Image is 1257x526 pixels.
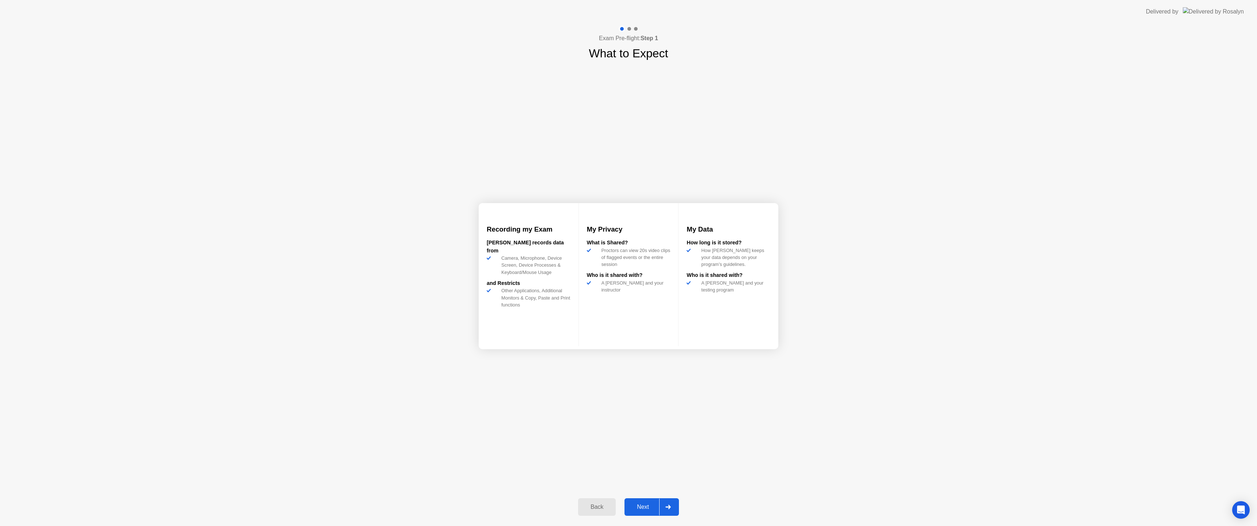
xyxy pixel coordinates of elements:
[687,239,770,247] div: How long is it stored?
[587,271,671,279] div: Who is it shared with?
[587,239,671,247] div: What is Shared?
[599,34,658,43] h4: Exam Pre-flight:
[599,279,671,293] div: A [PERSON_NAME] and your instructor
[1232,501,1250,519] div: Open Intercom Messenger
[1183,7,1244,16] img: Delivered by Rosalyn
[641,35,658,41] b: Step 1
[580,504,614,510] div: Back
[589,45,668,62] h1: What to Expect
[687,271,770,279] div: Who is it shared with?
[687,224,770,235] h3: My Data
[624,498,679,516] button: Next
[578,498,616,516] button: Back
[498,255,570,276] div: Camera, Microphone, Device Screen, Device Processes & Keyboard/Mouse Usage
[498,287,570,308] div: Other Applications, Additional Monitors & Copy, Paste and Print functions
[487,224,570,235] h3: Recording my Exam
[1146,7,1178,16] div: Delivered by
[599,247,671,268] div: Proctors can view 20s video clips of flagged events or the entire session
[698,247,770,268] div: How [PERSON_NAME] keeps your data depends on your program’s guidelines.
[698,279,770,293] div: A [PERSON_NAME] and your testing program
[627,504,659,510] div: Next
[487,239,570,255] div: [PERSON_NAME] records data from
[587,224,671,235] h3: My Privacy
[487,279,570,287] div: and Restricts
